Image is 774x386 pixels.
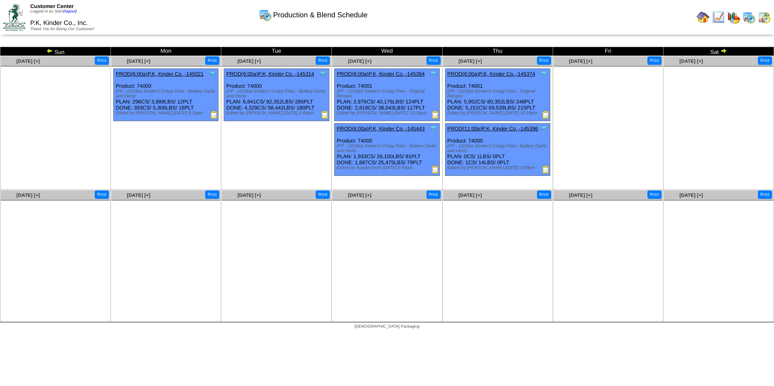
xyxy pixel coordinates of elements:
[332,47,442,56] td: Wed
[540,124,548,132] img: Tooltip
[17,58,40,64] a: [DATE] [+]
[337,71,424,77] a: PROD(6:00a)P.K, Kinder Co.,-145364
[429,124,437,132] img: Tooltip
[727,11,740,24] img: graph.gif
[431,165,439,173] img: Production Report
[647,56,662,65] button: Print
[758,56,772,65] button: Print
[553,47,663,56] td: Fri
[758,11,771,24] img: calendarinout.gif
[458,58,482,64] a: [DATE] [+]
[537,190,551,199] button: Print
[447,165,550,170] div: Edited by [PERSON_NAME] [DATE] 3:09pm
[221,47,332,56] td: Tue
[537,56,551,65] button: Print
[442,47,553,56] td: Thu
[427,190,441,199] button: Print
[30,27,94,31] span: Thank You for Being Our Customer!
[720,47,727,54] img: arrowright.gif
[445,124,550,176] div: Product: 74000 PLAN: 0CS / 1LBS / 0PLT DONE: 1CS / 14LBS / 0PLT
[226,71,314,77] a: PROD(6:00a)P.K, Kinder Co.,-145314
[712,11,725,24] img: line_graph.gif
[447,126,538,132] a: PROD(11:00p)P.K, Kinder Co.,-145396
[445,69,550,121] div: Product: 74001 PLAN: 5,952CS / 80,352LBS / 248PLT DONE: 5,151CS / 69,539LBS / 215PLT
[427,56,441,65] button: Print
[663,47,774,56] td: Sat
[447,111,550,116] div: Edited by [PERSON_NAME] [DATE] 10:19pm
[758,190,772,199] button: Print
[30,3,74,9] span: Customer Center
[447,71,535,77] a: PROD(6:00a)P.K, Kinder Co.,-145374
[3,4,25,31] img: ZoRoCo_Logo(Green%26Foil)%20jpg.webp
[210,111,218,119] img: Production Report
[429,70,437,78] img: Tooltip
[205,190,219,199] button: Print
[17,192,40,198] a: [DATE] [+]
[237,192,261,198] a: [DATE] [+]
[116,89,218,99] div: (FP - 12/18oz Kinder's Crispy Fries - Buttery Garlic and Herb)
[319,70,327,78] img: Tooltip
[348,58,371,64] a: [DATE] [+]
[447,89,550,99] div: (FP - 12/18oz Kinder's Crispy Fries - Original Recipe)
[208,70,216,78] img: Tooltip
[335,124,439,176] div: Product: 74000 PLAN: 1,933CS / 26,100LBS / 81PLT DONE: 1,887CS / 25,475LBS / 79PLT
[127,58,150,64] a: [DATE] [+]
[680,192,703,198] a: [DATE] [+]
[569,58,592,64] a: [DATE] [+]
[316,190,330,199] button: Print
[335,69,439,121] div: Product: 74001 PLAN: 2,976CS / 40,176LBS / 124PLT DONE: 2,818CS / 38,043LBS / 117PLT
[224,69,329,121] div: Product: 74000 PLAN: 6,841CS / 92,352LBS / 285PLT DONE: 4,329CS / 58,442LBS / 180PLT
[337,144,439,153] div: (FP - 12/18oz Kinder's Crispy Fries - Buttery Garlic and Herb)
[111,47,221,56] td: Mon
[95,56,109,65] button: Print
[337,111,439,116] div: Edited by [PERSON_NAME] [DATE] 10:29pm
[273,11,368,19] span: Production & Blend Schedule
[205,56,219,65] button: Print
[647,190,662,199] button: Print
[743,11,755,24] img: calendarprod.gif
[458,192,482,198] a: [DATE] [+]
[95,190,109,199] button: Print
[348,192,371,198] a: [DATE] [+]
[46,47,53,54] img: arrowleft.gif
[337,165,439,170] div: Edited by Acederstrom [DATE] 9:49pm
[540,70,548,78] img: Tooltip
[680,58,703,64] a: [DATE] [+]
[259,8,272,21] img: calendarprod.gif
[226,89,329,99] div: (FP - 12/18oz Kinder's Crispy Fries - Buttery Garlic and Herb)
[569,192,592,198] a: [DATE] [+]
[447,144,550,153] div: (FP - 12/18oz Kinder's Crispy Fries - Buttery Garlic and Herb)
[542,165,550,173] img: Production Report
[116,111,218,116] div: Edited by [PERSON_NAME] [DATE] 8:18pm
[542,111,550,119] img: Production Report
[30,9,77,14] span: Logged in as Starr
[127,192,150,198] a: [DATE] [+]
[337,126,424,132] a: PROD(6:00a)P.K, Kinder Co.,-145443
[354,324,419,329] span: [DEMOGRAPHIC_DATA] Packaging
[116,71,204,77] a: PROD(6:00a)P.K, Kinder Co.,-145021
[431,111,439,119] img: Production Report
[321,111,329,119] img: Production Report
[316,56,330,65] button: Print
[697,11,709,24] img: home.gif
[30,20,88,27] span: P.K, Kinder Co., Inc.
[237,58,261,64] a: [DATE] [+]
[63,9,77,14] a: (logout)
[0,47,111,56] td: Sun
[226,111,329,116] div: Edited by [PERSON_NAME] [DATE] 2:46pm
[337,89,439,99] div: (FP - 12/18oz Kinder's Crispy Fries - Original Recipe)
